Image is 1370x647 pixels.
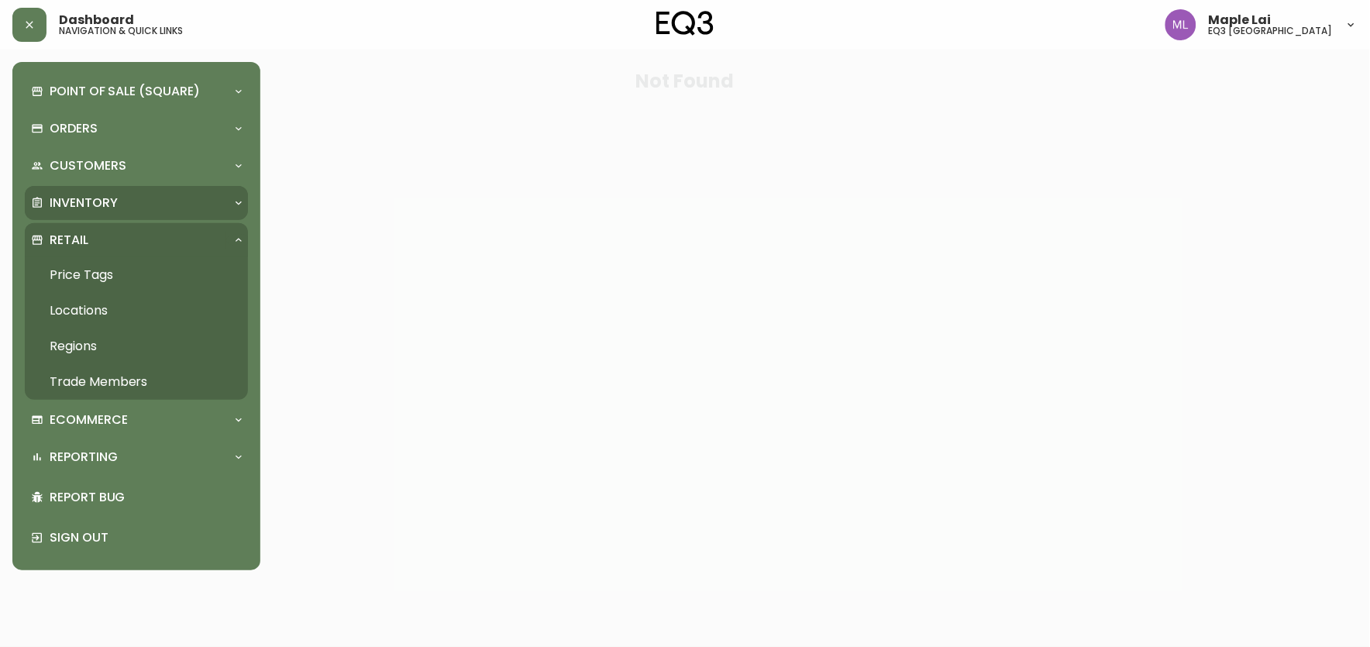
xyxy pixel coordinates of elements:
div: Ecommerce [25,403,248,437]
p: Retail [50,232,88,249]
p: Inventory [50,194,118,212]
p: Report Bug [50,489,242,506]
span: Maple Lai [1209,14,1272,26]
div: Orders [25,112,248,146]
p: Sign Out [50,529,242,546]
a: Price Tags [25,257,248,293]
h5: eq3 [GEOGRAPHIC_DATA] [1209,26,1333,36]
img: 61e28cffcf8cc9f4e300d877dd684943 [1165,9,1196,40]
p: Customers [50,157,126,174]
span: Dashboard [59,14,134,26]
h5: navigation & quick links [59,26,183,36]
div: Point of Sale (Square) [25,74,248,108]
div: Report Bug [25,477,248,518]
div: Sign Out [25,518,248,558]
div: Reporting [25,440,248,474]
p: Orders [50,120,98,137]
div: Inventory [25,186,248,220]
a: Locations [25,293,248,329]
p: Ecommerce [50,411,128,428]
p: Point of Sale (Square) [50,83,200,100]
div: Retail [25,223,248,257]
a: Regions [25,329,248,364]
a: Trade Members [25,364,248,400]
div: Customers [25,149,248,183]
p: Reporting [50,449,118,466]
img: logo [656,11,714,36]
